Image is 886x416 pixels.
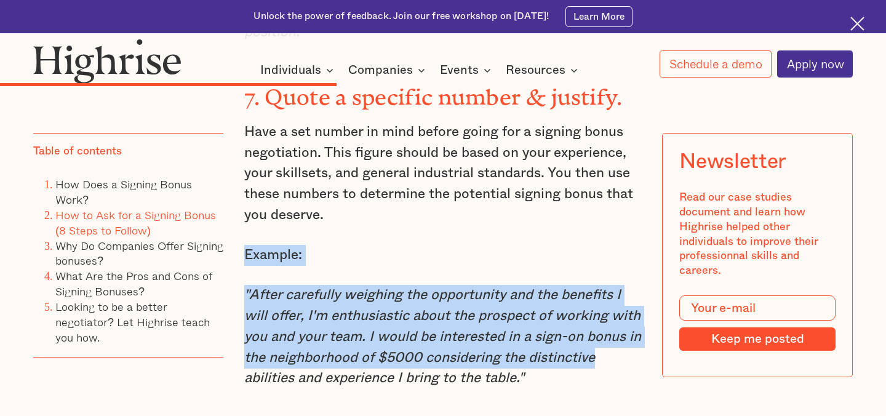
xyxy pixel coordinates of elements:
div: Resources [506,63,581,78]
p: Example: [244,245,642,266]
a: Schedule a demo [660,50,771,78]
div: Newsletter [680,150,787,174]
em: "After carefully weighing the opportunity and the benefits I will offer, I'm enthusiastic about t... [244,288,641,385]
div: Read our case studies document and learn how Highrise helped other individuals to improve their p... [680,191,836,279]
a: How to Ask for a Signing Bonus (8 Steps to Follow) [55,206,216,239]
a: Apply now [777,50,853,78]
div: Resources [506,63,565,78]
p: Have a set number in mind before going for a signing bonus negotiation. This figure should be bas... [244,122,642,226]
a: How Does a Signing Bonus Work? [55,175,192,208]
div: Companies [348,63,413,78]
input: Keep me posted [680,328,836,351]
a: Learn More [565,6,632,28]
strong: 7. Quote a specific number & justify. [244,84,623,98]
a: Looking to be a better negotiator? Let Highrise teach you how. [55,298,210,346]
img: Highrise logo [33,39,182,84]
form: Modal Form [680,296,836,351]
div: Individuals [260,63,337,78]
img: Cross icon [850,17,864,31]
a: What Are the Pros and Cons of Signing Bonuses? [55,268,212,300]
div: Companies [348,63,429,78]
div: Unlock the power of feedback. Join our free workshop on [DATE]! [253,10,549,23]
div: Table of contents [33,145,122,159]
input: Your e-mail [680,296,836,321]
a: Why Do Companies Offer Signing bonuses? [55,237,223,270]
div: Individuals [260,63,321,78]
div: Events [440,63,479,78]
div: Events [440,63,495,78]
